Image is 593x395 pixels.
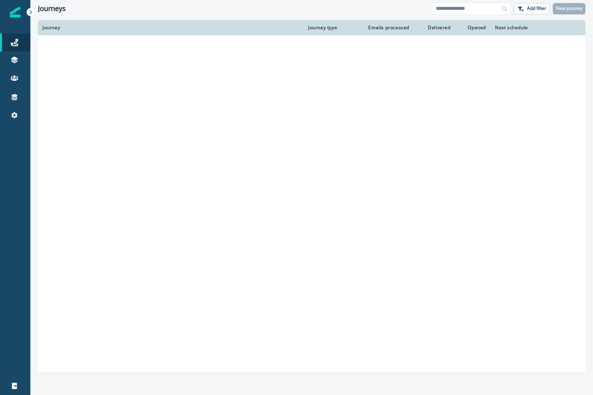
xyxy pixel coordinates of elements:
[495,25,562,31] div: Next schedule
[514,3,550,14] button: Add filter
[556,6,582,11] p: New journey
[365,25,409,31] div: Emails processed
[527,6,546,11] p: Add filter
[460,25,486,31] div: Opened
[553,3,585,14] button: New journey
[418,25,451,31] div: Delivered
[43,25,299,31] div: Journey
[308,25,356,31] div: Journey type
[10,7,21,17] img: Inflection
[38,5,66,13] h1: Journeys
